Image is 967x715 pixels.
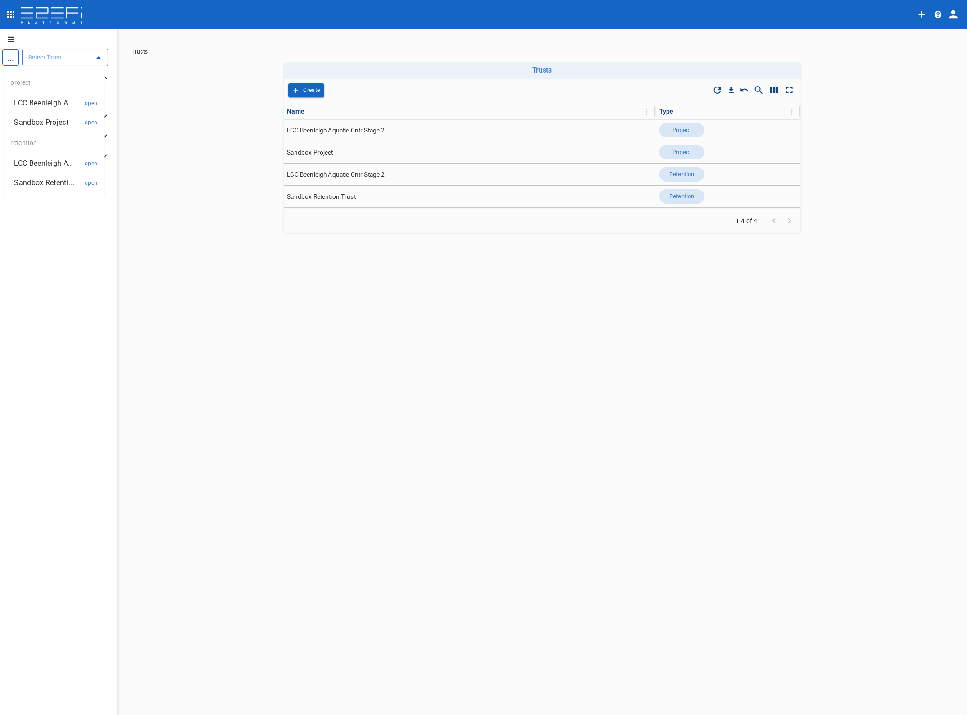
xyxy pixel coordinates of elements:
span: open [85,160,98,167]
span: open [85,180,98,186]
button: Column Actions [640,105,654,119]
span: Retention [664,170,699,179]
span: open [85,119,98,126]
span: Retention [664,192,699,201]
nav: breadcrumb [132,49,953,55]
span: LCC Beenleigh Aquatic Cntr Stage 2 [287,170,385,179]
button: Close [92,51,105,64]
button: Show/Hide search [751,82,767,98]
span: Project [667,148,697,157]
p: LCC Beenleigh A... [14,98,74,108]
span: LCC Beenleigh Aquatic Cntr Stage 2 [287,126,385,135]
button: Toggle full screen [782,82,797,98]
span: Refresh Data [710,82,725,98]
input: Select Trust [26,53,91,62]
button: Show/Hide columns [767,82,782,98]
div: ... [2,49,19,66]
span: Add Trust [288,83,325,97]
span: Sandbox Project [287,148,333,157]
span: Sandbox Retention Trust [287,192,356,201]
h6: Trusts [286,66,798,74]
button: Column Actions [785,105,799,119]
div: retention [4,132,105,154]
span: 1-4 of 4 [732,216,761,225]
div: project [4,72,105,93]
span: Go to next page [782,216,797,225]
p: Sandbox Retenti... [14,178,74,188]
p: Sandbox Project [14,117,69,128]
button: Reset Sorting [738,83,751,97]
div: Type [659,106,674,117]
button: Download CSV [725,84,738,96]
span: Project [667,126,697,135]
div: Name [287,106,305,117]
p: LCC Beenleigh A... [14,158,74,169]
p: Create [304,85,320,96]
a: Trusts [132,49,148,55]
button: Create [288,83,325,97]
span: open [85,100,98,106]
span: Go to previous page [767,216,782,225]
